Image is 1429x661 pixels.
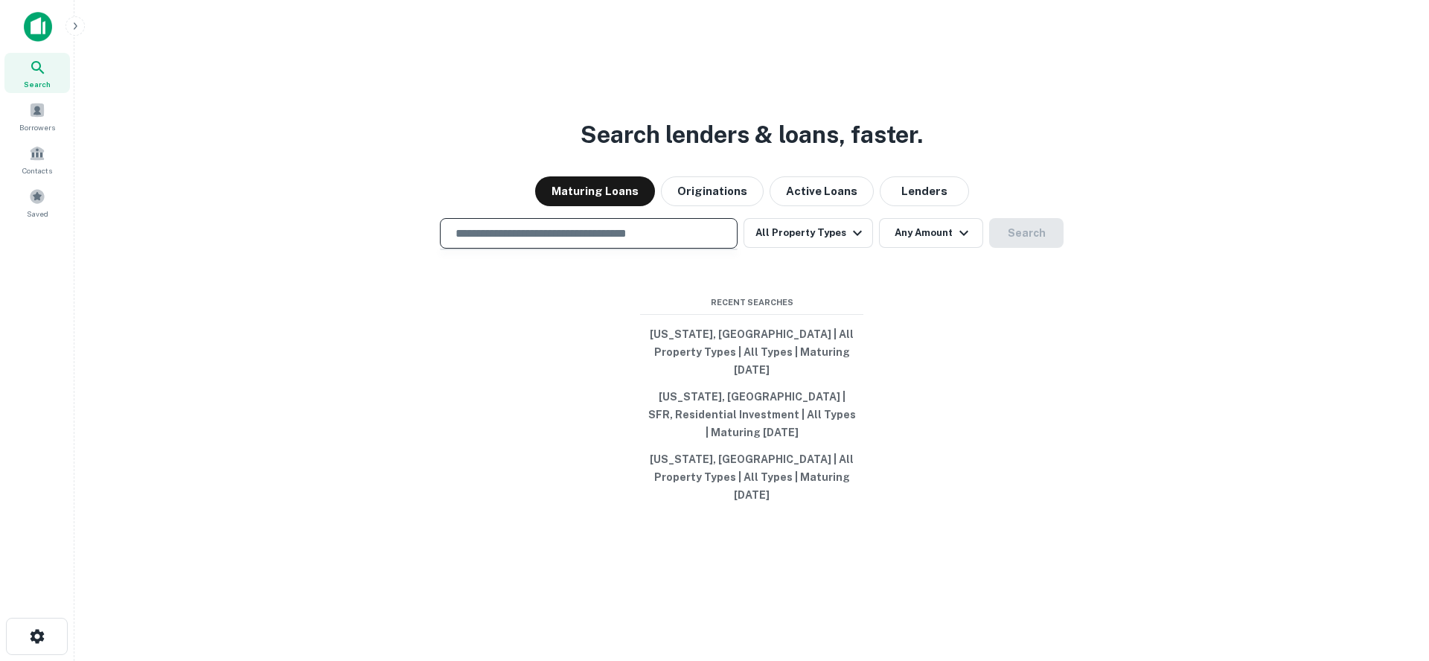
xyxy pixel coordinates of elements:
[640,321,863,383] button: [US_STATE], [GEOGRAPHIC_DATA] | All Property Types | All Types | Maturing [DATE]
[661,176,764,206] button: Originations
[581,117,923,153] h3: Search lenders & loans, faster.
[535,176,655,206] button: Maturing Loans
[744,218,873,248] button: All Property Types
[19,121,55,133] span: Borrowers
[1355,542,1429,613] iframe: Chat Widget
[879,218,983,248] button: Any Amount
[4,53,70,93] a: Search
[22,165,52,176] span: Contacts
[4,96,70,136] a: Borrowers
[770,176,874,206] button: Active Loans
[24,78,51,90] span: Search
[640,296,863,309] span: Recent Searches
[4,139,70,179] a: Contacts
[24,12,52,42] img: capitalize-icon.png
[27,208,48,220] span: Saved
[880,176,969,206] button: Lenders
[4,182,70,223] a: Saved
[640,383,863,446] button: [US_STATE], [GEOGRAPHIC_DATA] | SFR, Residential Investment | All Types | Maturing [DATE]
[640,446,863,508] button: [US_STATE], [GEOGRAPHIC_DATA] | All Property Types | All Types | Maturing [DATE]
